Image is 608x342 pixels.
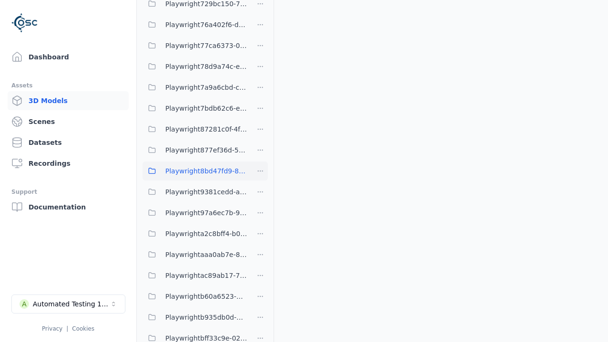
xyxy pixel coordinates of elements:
[165,40,247,51] span: Playwright77ca6373-0445-4913-acf3-974fd38ef685
[8,154,129,173] a: Recordings
[165,123,247,135] span: Playwright87281c0f-4f4a-4173-bef9-420ef006671d
[165,82,247,93] span: Playwright7a9a6cbd-c752-4ad1-9718-ebcd4bf3971d
[142,161,247,180] button: Playwright8bd47fd9-8c4f-42de-a032-9659f4cab588
[142,287,247,306] button: Playwrightb60a6523-dc5d-4812-af41-f52dc3dbf404
[42,325,62,332] a: Privacy
[142,141,247,160] button: Playwright877ef36d-544b-4aa3-b5b5-859afc0cca29
[165,249,247,260] span: Playwrightaaa0ab7e-8b4b-4e11-b577-af0a429b69ce
[142,36,247,55] button: Playwright77ca6373-0445-4913-acf3-974fd38ef685
[142,99,247,118] button: Playwright7bdb62c6-e58a-4eff-9e0f-79f73f97d77a
[19,299,29,309] div: A
[142,203,247,222] button: Playwright97a6ec7b-9dec-45d7-98ef-5e87a5181b08
[142,57,247,76] button: Playwright78d9a74c-e168-4ed1-89dd-03c18c7e83cc
[165,291,247,302] span: Playwrightb60a6523-dc5d-4812-af41-f52dc3dbf404
[165,312,247,323] span: Playwrightb935db0d-249e-4114-be2d-cd1d17bf8801
[165,61,247,72] span: Playwright78d9a74c-e168-4ed1-89dd-03c18c7e83cc
[11,9,38,36] img: Logo
[8,112,129,131] a: Scenes
[33,299,110,309] div: Automated Testing 1 - Playwright
[8,47,129,66] a: Dashboard
[66,325,68,332] span: |
[142,308,247,327] button: Playwrightb935db0d-249e-4114-be2d-cd1d17bf8801
[142,182,247,201] button: Playwright9381cedd-ae9d-42be-86c6-0f4f6557f782
[72,325,95,332] a: Cookies
[165,186,247,198] span: Playwright9381cedd-ae9d-42be-86c6-0f4f6557f782
[8,198,129,217] a: Documentation
[142,224,247,243] button: Playwrighta2c8bff4-b0e8-4fa5-90bf-e604fce5bc4d
[142,245,247,264] button: Playwrightaaa0ab7e-8b4b-4e11-b577-af0a429b69ce
[165,19,247,30] span: Playwright76a402f6-dfe7-48d6-abcc-1b3cd6453153
[8,91,129,110] a: 3D Models
[142,266,247,285] button: Playwrightac89ab17-7bbd-4282-bb63-b897c0b85846
[8,133,129,152] a: Datasets
[165,228,247,239] span: Playwrighta2c8bff4-b0e8-4fa5-90bf-e604fce5bc4d
[165,165,247,177] span: Playwright8bd47fd9-8c4f-42de-a032-9659f4cab588
[142,120,247,139] button: Playwright87281c0f-4f4a-4173-bef9-420ef006671d
[142,78,247,97] button: Playwright7a9a6cbd-c752-4ad1-9718-ebcd4bf3971d
[142,15,247,34] button: Playwright76a402f6-dfe7-48d6-abcc-1b3cd6453153
[165,103,247,114] span: Playwright7bdb62c6-e58a-4eff-9e0f-79f73f97d77a
[165,207,247,218] span: Playwright97a6ec7b-9dec-45d7-98ef-5e87a5181b08
[11,294,125,313] button: Select a workspace
[11,186,125,198] div: Support
[165,270,247,281] span: Playwrightac89ab17-7bbd-4282-bb63-b897c0b85846
[165,144,247,156] span: Playwright877ef36d-544b-4aa3-b5b5-859afc0cca29
[11,80,125,91] div: Assets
